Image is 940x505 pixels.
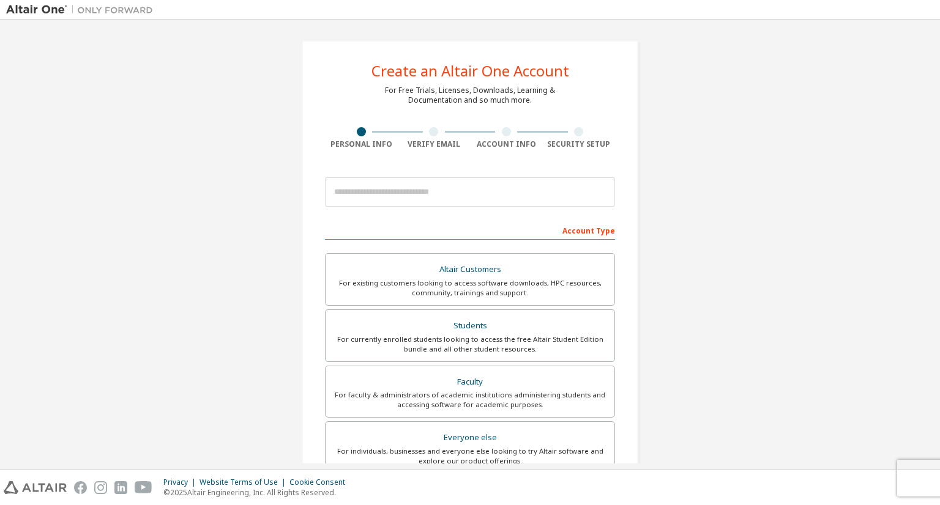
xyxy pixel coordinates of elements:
[371,64,569,78] div: Create an Altair One Account
[333,374,607,391] div: Faculty
[325,220,615,240] div: Account Type
[114,481,127,494] img: linkedin.svg
[333,334,607,354] div: For currently enrolled students looking to access the free Altair Student Edition bundle and all ...
[333,446,607,466] div: For individuals, businesses and everyone else looking to try Altair software and explore our prod...
[163,487,352,498] p: © 2025 Altair Engineering, Inc. All Rights Reserved.
[325,139,398,149] div: Personal Info
[470,139,543,149] div: Account Info
[333,261,607,278] div: Altair Customers
[333,390,607,410] div: For faculty & administrators of academic institutions administering students and accessing softwa...
[200,477,289,487] div: Website Terms of Use
[4,481,67,494] img: altair_logo.svg
[333,429,607,446] div: Everyone else
[398,139,471,149] div: Verify Email
[385,86,555,105] div: For Free Trials, Licenses, Downloads, Learning & Documentation and so much more.
[6,4,159,16] img: Altair One
[289,477,352,487] div: Cookie Consent
[543,139,616,149] div: Security Setup
[94,481,107,494] img: instagram.svg
[135,481,152,494] img: youtube.svg
[74,481,87,494] img: facebook.svg
[333,317,607,334] div: Students
[163,477,200,487] div: Privacy
[333,278,607,298] div: For existing customers looking to access software downloads, HPC resources, community, trainings ...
